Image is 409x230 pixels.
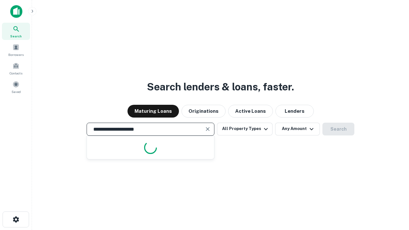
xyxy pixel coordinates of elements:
[2,78,30,96] a: Saved
[228,105,273,118] button: Active Loans
[377,179,409,210] iframe: Chat Widget
[8,52,24,57] span: Borrowers
[10,5,22,18] img: capitalize-icon.png
[2,41,30,58] a: Borrowers
[10,34,22,39] span: Search
[2,23,30,40] a: Search
[275,123,320,135] button: Any Amount
[217,123,273,135] button: All Property Types
[181,105,226,118] button: Originations
[147,79,294,95] h3: Search lenders & loans, faster.
[12,89,21,94] span: Saved
[203,125,212,134] button: Clear
[127,105,179,118] button: Maturing Loans
[2,60,30,77] a: Contacts
[10,71,22,76] span: Contacts
[275,105,314,118] button: Lenders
